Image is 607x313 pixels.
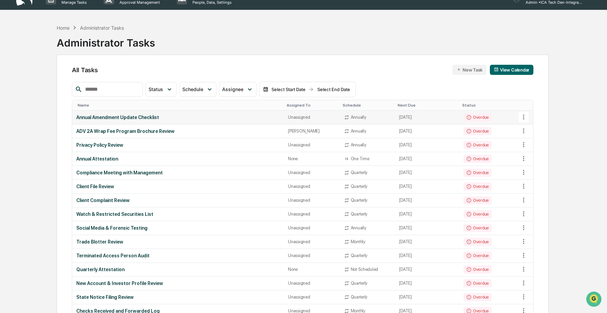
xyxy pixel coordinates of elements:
[288,156,336,161] div: None
[494,67,499,72] img: calendar
[395,180,459,194] td: [DATE]
[78,103,281,108] div: Toggle SortBy
[351,267,378,272] div: Not Scheduled
[287,103,337,108] div: Toggle SortBy
[288,253,336,258] div: Unassigned
[395,138,459,152] td: [DATE]
[315,87,352,92] div: Select End Date
[395,290,459,304] td: [DATE]
[288,239,336,244] div: Unassigned
[7,98,12,104] div: 🔎
[351,225,366,230] div: Annually
[57,31,155,49] div: Administrator Tasks
[76,294,280,300] div: State Notice Filing Review
[182,86,203,92] span: Schedule
[288,294,336,300] div: Unassigned
[288,115,336,120] div: Unassigned
[288,267,336,272] div: None
[395,111,459,124] td: [DATE]
[7,14,123,25] p: How can we help?
[76,239,280,245] div: Trade Blotter Review
[464,155,492,163] div: Overdue
[395,194,459,207] td: [DATE]
[288,184,336,189] div: Unassigned
[351,198,368,203] div: Quarterly
[76,225,280,231] div: Social Media & Forensic Testing
[585,291,604,309] iframe: Open customer support
[288,170,336,175] div: Unassigned
[395,263,459,277] td: [DATE]
[76,198,280,203] div: Client Complaint Review
[46,82,86,94] a: 🗄️Attestations
[351,142,366,147] div: Annually
[288,211,336,217] div: Unassigned
[464,279,492,287] div: Overdue
[72,66,98,74] span: All Tasks
[464,141,492,149] div: Overdue
[288,142,336,147] div: Unassigned
[76,156,280,162] div: Annual Attestation
[351,184,368,189] div: Quarterly
[452,65,486,75] button: New Task
[263,87,268,92] img: calendar
[464,196,492,204] div: Overdue
[351,253,368,258] div: Quarterly
[76,267,280,272] div: Quarterly Attestation
[351,129,366,134] div: Annually
[343,103,393,108] div: Toggle SortBy
[76,129,280,134] div: ADV 2A Wrap Fee Program Brochure Review
[56,85,84,92] span: Attestations
[222,86,243,92] span: Assignee
[7,52,19,64] img: 1746055101610-c473b297-6a78-478c-a979-82029cc54cd1
[395,221,459,235] td: [DATE]
[395,249,459,263] td: [DATE]
[288,281,336,286] div: Unassigned
[395,166,459,180] td: [DATE]
[464,265,492,274] div: Overdue
[4,82,46,94] a: 🖐️Preclearance
[464,210,492,218] div: Overdue
[76,170,280,175] div: Compliance Meeting with Management
[395,235,459,249] td: [DATE]
[76,184,280,189] div: Client File Review
[76,115,280,120] div: Annual Amendment Update Checklist
[462,103,517,108] div: Toggle SortBy
[351,115,366,120] div: Annually
[76,253,280,258] div: Terminated Access Person Audit
[395,277,459,290] td: [DATE]
[351,156,369,161] div: One Time
[464,127,492,135] div: Overdue
[351,281,368,286] div: Quarterly
[149,86,163,92] span: Status
[520,103,533,108] div: Toggle SortBy
[464,238,492,246] div: Overdue
[490,65,533,75] button: View Calendar
[464,182,492,191] div: Overdue
[398,103,456,108] div: Toggle SortBy
[464,169,492,177] div: Overdue
[464,252,492,260] div: Overdue
[7,86,12,91] div: 🖐️
[288,225,336,230] div: Unassigned
[351,239,365,244] div: Monthly
[464,293,492,301] div: Overdue
[23,52,111,58] div: Start new chat
[351,170,368,175] div: Quarterly
[351,211,368,217] div: Quarterly
[4,95,45,107] a: 🔎Data Lookup
[395,152,459,166] td: [DATE]
[351,294,368,300] div: Quarterly
[464,224,492,232] div: Overdue
[14,85,44,92] span: Preclearance
[67,114,82,119] span: Pylon
[57,25,70,31] div: Home
[76,211,280,217] div: Watch & Restricted Securities List
[288,198,336,203] div: Unassigned
[76,142,280,148] div: Privacy Policy Review
[308,87,314,92] img: arrow right
[23,58,85,64] div: We're available if you need us!
[464,113,492,121] div: Overdue
[115,54,123,62] button: Start new chat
